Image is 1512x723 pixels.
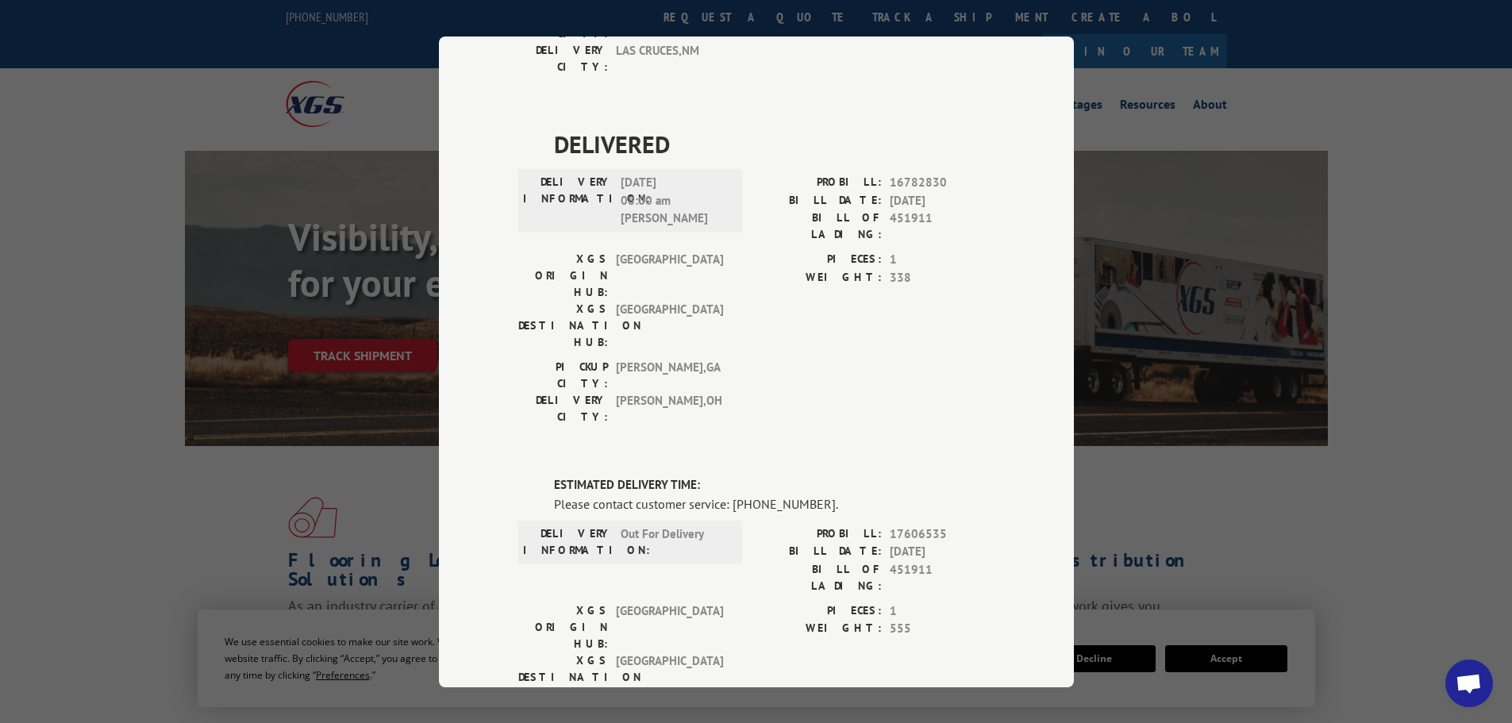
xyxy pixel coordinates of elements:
[616,652,723,702] span: [GEOGRAPHIC_DATA]
[756,620,882,638] label: WEIGHT:
[890,602,995,620] span: 1
[756,174,882,192] label: PROBILL:
[518,392,608,425] label: DELIVERY CITY:
[616,251,723,301] span: [GEOGRAPHIC_DATA]
[523,525,613,558] label: DELIVERY INFORMATION:
[756,543,882,561] label: BILL DATE:
[890,251,995,269] span: 1
[621,525,728,558] span: Out For Delivery
[518,359,608,392] label: PICKUP CITY:
[554,494,995,513] div: Please contact customer service: [PHONE_NUMBER].
[756,560,882,594] label: BILL OF LADING:
[890,191,995,210] span: [DATE]
[756,210,882,243] label: BILL OF LADING:
[616,42,723,75] span: LAS CRUCES , NM
[518,251,608,301] label: XGS ORIGIN HUB:
[890,210,995,243] span: 451911
[523,174,613,228] label: DELIVERY INFORMATION:
[756,191,882,210] label: BILL DATE:
[616,301,723,351] span: [GEOGRAPHIC_DATA]
[616,392,723,425] span: [PERSON_NAME] , OH
[518,301,608,351] label: XGS DESTINATION HUB:
[890,620,995,638] span: 555
[890,174,995,192] span: 16782830
[621,174,728,228] span: [DATE] 08:00 am [PERSON_NAME]
[1445,660,1493,707] div: Open chat
[756,602,882,620] label: PIECES:
[616,359,723,392] span: [PERSON_NAME] , GA
[554,476,995,494] label: ESTIMATED DELIVERY TIME:
[756,525,882,543] label: PROBILL:
[518,602,608,652] label: XGS ORIGIN HUB:
[890,268,995,287] span: 338
[890,560,995,594] span: 451911
[518,652,608,702] label: XGS DESTINATION HUB:
[616,602,723,652] span: [GEOGRAPHIC_DATA]
[756,268,882,287] label: WEIGHT:
[756,251,882,269] label: PIECES:
[518,42,608,75] label: DELIVERY CITY:
[554,126,995,162] span: DELIVERED
[890,525,995,543] span: 17606535
[890,543,995,561] span: [DATE]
